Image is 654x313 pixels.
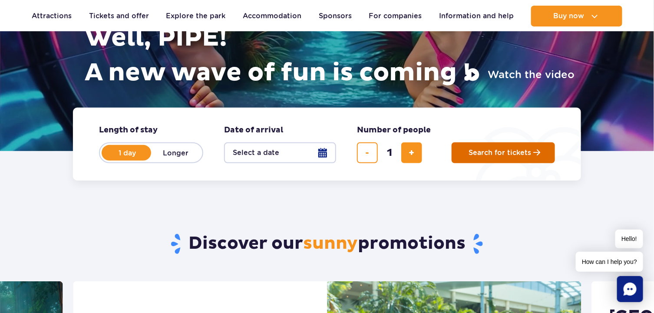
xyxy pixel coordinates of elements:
[89,6,149,26] a: Tickets and offer
[166,12,225,20] font: Explore the park
[582,258,637,265] font: How can I help you?
[119,149,136,157] font: 1 day
[32,12,72,20] font: Attractions
[233,148,279,157] font: Select a date
[243,6,301,26] a: Accommodation
[439,6,514,26] a: Information and help
[369,12,422,20] font: For companies
[379,142,400,163] input: number of tickets
[319,6,352,26] a: Sponsors
[99,125,158,135] font: Length of stay
[163,149,189,157] font: Longer
[319,12,352,20] font: Sponsors
[224,142,336,163] button: Select a date
[358,233,466,254] font: promotions
[466,68,575,82] button: Watch the video
[401,142,422,163] button: add a ticket
[452,142,555,163] button: Search for tickets
[73,108,581,181] form: Planning a visit to Park of Poland
[85,57,471,88] font: A new wave of fun is coming !
[32,6,72,26] a: Attractions
[243,12,301,20] font: Accommodation
[357,142,378,163] button: remove ticket
[85,23,227,53] font: Well, PIPE!
[369,6,422,26] a: For companies
[357,125,431,135] font: Number of people
[89,12,149,20] font: Tickets and offer
[439,12,514,20] font: Information and help
[621,235,637,242] font: Hello!
[188,233,303,254] font: Discover our
[531,6,622,26] button: Buy now
[488,68,575,81] font: Watch the video
[166,6,225,26] a: Explore the park
[224,125,283,135] font: Date of arrival
[617,276,643,302] div: Chat
[303,233,358,254] font: sunny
